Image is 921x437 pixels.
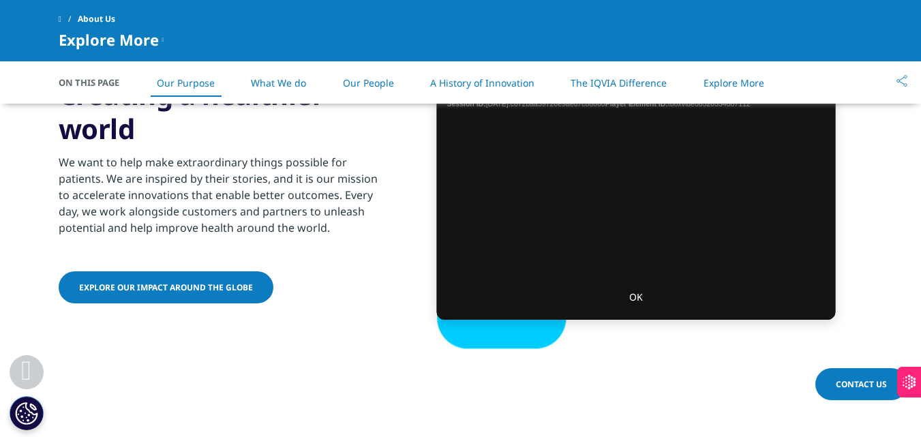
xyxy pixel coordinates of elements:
a: Contact Us [815,368,907,400]
a: Our Purpose [157,76,215,89]
a: Explore our impact around the globe [59,271,273,303]
div: [DATE]:c072baa39720e9ae67cb8660 fboxvideo6320334087112 [447,99,826,110]
p: We want to help make extraordinary things possible for patients. We are inspired by their stories... [59,154,389,244]
div: Modal Window [437,65,836,320]
span: Explore our impact around the globe [79,282,253,293]
a: Explore More [704,76,764,89]
a: A History of Innovation [430,76,534,89]
span: Contact Us [836,378,887,390]
a: Our People [343,76,394,89]
h3: Creating a healthier world [59,78,389,146]
b: Session ID: [447,100,486,108]
video-js: Video Player [437,65,836,320]
a: The IQVIA Difference [571,76,667,89]
a: What We do [251,76,306,89]
span: Explore More [59,31,159,48]
button: OK [609,285,663,310]
img: shape-2.png [410,34,863,350]
b: Player Element ID: [605,100,668,108]
button: Cookies Settings [10,396,44,430]
span: About Us [78,7,115,31]
span: On This Page [59,76,134,89]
